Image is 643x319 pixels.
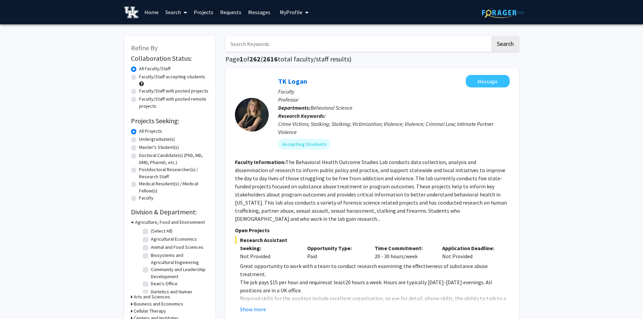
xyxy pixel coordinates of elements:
[151,244,204,251] label: Animal and Food Sciences
[240,279,327,286] span: The job pays $15 per hour and requires
[225,36,490,52] input: Search Keywords
[466,75,510,87] button: Message TK Logan
[134,308,166,315] h3: Cellular Therapy
[235,159,286,165] b: Faculty Information:
[151,280,178,287] label: Dean's Office
[278,87,510,96] p: Faculty
[278,96,510,104] p: Professor
[139,128,162,135] label: All Projects
[5,289,29,314] iframe: Chat
[245,0,274,24] a: Messages
[151,228,172,235] label: (Select All)
[225,55,519,63] h1: Page of ( total faculty/staff results)
[240,55,243,63] span: 1
[235,159,507,222] fg-read-more: The Behavioral Health Outcome Studies Lab conducts data collection, analysis and dissemination of...
[139,152,209,166] label: Doctoral Candidate(s) (PhD, MD, DMD, PharmD, etc.)
[151,288,207,302] label: Dietetics and Human Nutrition
[151,236,197,243] label: Agricultural Economics
[139,73,205,80] label: Faculty/Staff accepting students
[437,244,505,260] div: Not Provided
[124,6,139,18] img: University of Kentucky Logo
[311,104,352,111] span: Behavioral Science
[307,244,365,252] p: Opportunity Type:
[151,266,207,280] label: Community and Leadership Development
[162,0,190,24] a: Search
[375,244,432,252] p: Time Commitment:
[190,0,217,24] a: Projects
[278,139,331,150] mat-chip: Accepting Students
[141,0,162,24] a: Home
[240,279,492,294] span: 20 hours a week. Hours are typically [DATE]-[DATE] evenings. All positions are in a UK office.
[131,117,209,125] h2: Projects Seeking:
[370,244,437,260] div: 20 - 30 hours/week
[280,9,302,16] span: My Profile
[240,295,506,318] span: Required skills for the position include excellent organization, an eye for detail, phone skills,...
[139,96,209,110] label: Faculty/Staff with posted remote projects
[482,7,524,18] img: ForagerOne Logo
[302,244,370,260] div: Paid
[235,236,510,244] span: Research Assistant
[442,244,500,252] p: Application Deadline:
[240,305,266,313] button: Show more
[134,293,170,300] h3: Arts and Sciences
[249,55,261,63] span: 262
[278,77,307,85] a: TK Logan
[278,112,326,119] b: Research Keywords:
[491,36,519,52] button: Search
[151,252,207,266] label: Biosystems and Agricultural Engineering
[131,208,209,216] h2: Division & Department:
[139,65,170,72] label: All Faculty/Staff
[139,194,154,202] label: Faculty
[131,54,209,62] h2: Collaboration Status:
[139,136,175,143] label: Undergraduate(s)
[139,87,208,95] label: Faculty/Staff with posted projects
[240,278,510,294] p: at least
[235,226,510,234] p: Open Projects
[240,244,297,252] p: Seeking:
[278,120,510,136] div: Crime Victims; Stalking; Stalking; Victimization; Violence; Violence; Criminal Law; Intimate Part...
[240,263,488,277] span: Great opportunity to work with a team to conduct research examining the effectiveness of substanc...
[134,300,183,308] h3: Business and Economics
[263,55,278,63] span: 2616
[217,0,245,24] a: Requests
[139,180,209,194] label: Medical Resident(s) / Medical Fellow(s)
[139,166,209,180] label: Postdoctoral Researcher(s) / Research Staff
[135,219,205,226] h3: Agriculture, Food and Environment
[278,104,311,111] b: Departments:
[240,252,297,260] div: Not Provided
[139,144,179,151] label: Master's Student(s)
[131,44,158,52] span: Refine By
